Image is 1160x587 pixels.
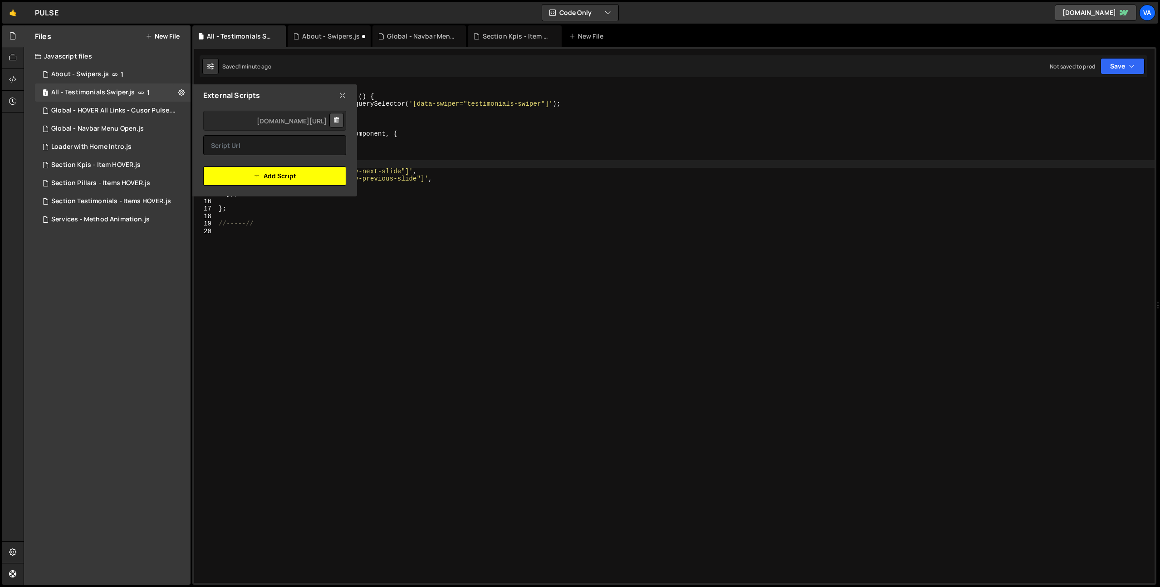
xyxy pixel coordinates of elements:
[51,107,176,115] div: Global - HOVER All Links - Cusor Pulse.js
[146,33,180,40] button: New File
[542,5,618,21] button: Code Only
[147,89,150,96] span: 1
[2,2,24,24] a: 🤙
[35,65,191,83] div: 16253/43838.js
[35,138,191,156] div: 16253/45227.js
[35,210,191,229] div: 16253/44878.js
[194,228,217,235] div: 20
[121,71,123,78] span: 1
[1050,63,1095,70] div: Not saved to prod
[35,102,194,120] div: 16253/45676.js
[194,198,217,205] div: 16
[51,125,144,133] div: Global - Navbar Menu Open.js
[207,32,275,41] div: All - Testimonials Swiper.js
[1139,5,1155,21] a: Va
[203,135,346,155] input: Script Url
[1055,5,1136,21] a: [DOMAIN_NAME]
[43,90,48,97] span: 1
[24,47,191,65] div: Javascript files
[203,90,260,100] h2: External Scripts
[35,83,191,102] div: 16253/45780.js
[1101,58,1145,74] button: Save
[35,7,59,18] div: PULSE
[35,31,51,41] h2: Files
[35,120,191,138] div: 16253/44426.js
[239,63,271,70] div: 1 minute ago
[51,70,109,78] div: About - Swipers.js
[51,215,150,224] div: Services - Method Animation.js
[51,161,141,169] div: Section Kpis - Item HOVER.js
[51,88,135,97] div: All - Testimonials Swiper.js
[222,63,271,70] div: Saved
[51,197,171,205] div: Section Testimonials - Items HOVER.js
[194,213,217,220] div: 18
[51,143,132,151] div: Loader with Home Intro.js
[194,205,217,213] div: 17
[387,32,455,41] div: Global - Navbar Menu Open.js
[203,166,346,186] button: Add Script
[569,32,607,41] div: New File
[35,174,191,192] div: 16253/44429.js
[483,32,551,41] div: Section Kpis - Item HOVER.js
[194,220,217,228] div: 19
[51,179,150,187] div: Section Pillars - Items HOVER.js
[302,32,360,41] div: About - Swipers.js
[35,156,191,174] div: 16253/44485.js
[35,192,191,210] div: 16253/45325.js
